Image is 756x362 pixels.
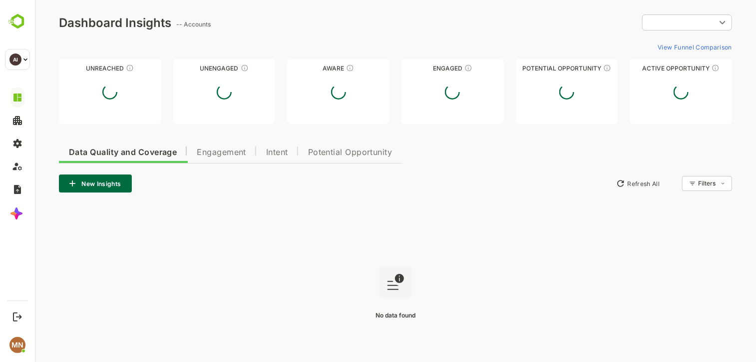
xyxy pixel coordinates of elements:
button: View Funnel Comparison [619,39,697,55]
div: These accounts are warm, further nurturing would qualify them to MQAs [429,64,437,72]
div: These accounts have open opportunities which might be at any of the Sales Stages [677,64,685,72]
div: Unengaged [138,64,241,72]
div: Filters [663,179,681,187]
div: AI [9,53,21,65]
div: These accounts are MQAs and can be passed on to Inside Sales [568,64,576,72]
div: Engaged [367,64,469,72]
div: Active Opportunity [595,64,697,72]
span: Data Quality and Coverage [34,148,142,156]
img: BambooboxLogoMark.f1c84d78b4c51b1a7b5f700c9845e183.svg [5,12,30,31]
div: Dashboard Insights [24,15,136,30]
ag: -- Accounts [141,20,179,28]
button: Logout [10,310,24,323]
div: These accounts have not been engaged with for a defined time period [91,64,99,72]
span: Engagement [162,148,211,156]
div: ​ [607,13,697,31]
span: No data found [341,311,380,319]
div: These accounts have just entered the buying cycle and need further nurturing [311,64,319,72]
div: These accounts have not shown enough engagement and need nurturing [206,64,214,72]
div: MN [9,337,25,353]
div: Aware [252,64,355,72]
span: Intent [231,148,253,156]
button: New Insights [24,174,97,192]
div: Potential Opportunity [481,64,583,72]
div: Filters [662,174,697,192]
button: Refresh All [577,175,629,191]
div: Unreached [24,64,126,72]
span: Potential Opportunity [273,148,358,156]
